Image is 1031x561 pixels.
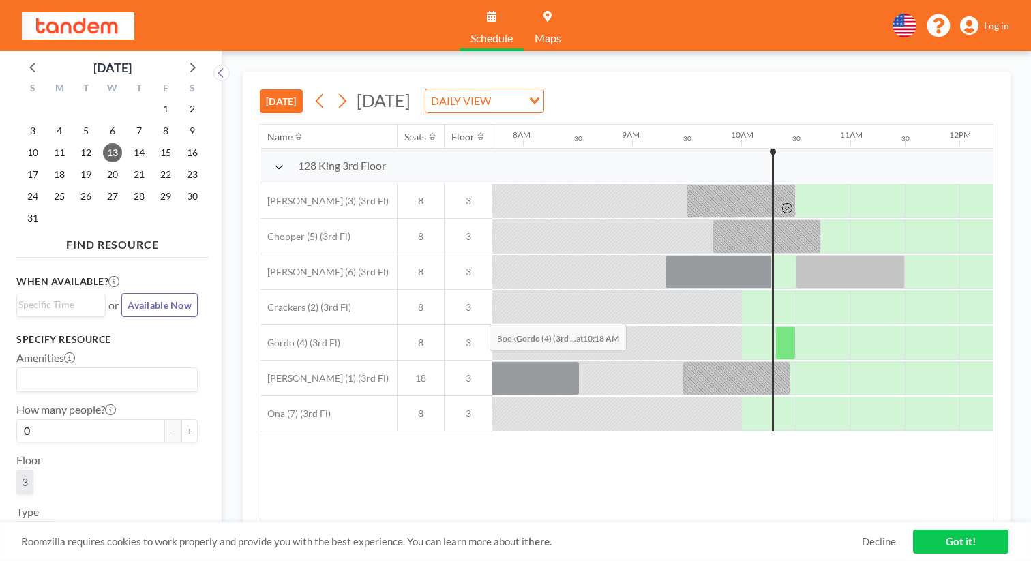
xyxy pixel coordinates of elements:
span: Friday, August 1, 2025 [156,100,175,119]
div: S [179,80,205,98]
button: - [165,419,181,442]
span: Wednesday, August 13, 2025 [103,143,122,162]
span: 3 [445,266,492,278]
span: Saturday, August 30, 2025 [183,187,202,206]
span: 8 [398,337,444,349]
b: 10:18 AM [583,333,619,344]
span: 3 [445,301,492,314]
span: DAILY VIEW [428,92,494,110]
div: [DATE] [93,58,132,77]
span: 3 [445,337,492,349]
div: Search for option [17,294,105,315]
span: Book at [490,324,627,351]
span: Friday, August 22, 2025 [156,165,175,184]
a: here. [528,535,552,547]
a: Decline [862,535,896,548]
div: 12PM [949,130,971,140]
span: Saturday, August 2, 2025 [183,100,202,119]
label: Amenities [16,351,75,365]
div: T [125,80,152,98]
a: Got it! [913,530,1008,554]
div: 30 [683,134,691,143]
span: 3 [445,195,492,207]
h4: FIND RESOURCE [16,232,209,252]
span: Thursday, August 7, 2025 [130,121,149,140]
span: Available Now [128,299,192,311]
span: 8 [398,408,444,420]
span: 3 [445,230,492,243]
span: Wednesday, August 27, 2025 [103,187,122,206]
div: Seats [404,131,426,143]
span: Friday, August 15, 2025 [156,143,175,162]
span: Ona (7) (3rd Fl) [260,408,331,420]
span: Tuesday, August 19, 2025 [76,165,95,184]
div: 8AM [513,130,531,140]
span: 3 [22,475,28,489]
span: Wednesday, August 20, 2025 [103,165,122,184]
span: or [108,299,119,312]
div: 30 [792,134,801,143]
span: 8 [398,266,444,278]
span: 18 [398,372,444,384]
div: T [73,80,100,98]
div: 10AM [731,130,753,140]
div: W [100,80,126,98]
span: Monday, August 4, 2025 [50,121,69,140]
div: 9AM [622,130,640,140]
span: Log in [984,20,1009,32]
label: Floor [16,453,42,467]
div: M [46,80,73,98]
span: [PERSON_NAME] (3) (3rd Fl) [260,195,389,207]
span: Maps [535,33,561,44]
span: Saturday, August 9, 2025 [183,121,202,140]
span: Tuesday, August 26, 2025 [76,187,95,206]
span: Sunday, August 3, 2025 [23,121,42,140]
span: 8 [398,230,444,243]
input: Search for option [18,371,190,389]
span: Thursday, August 21, 2025 [130,165,149,184]
span: Monday, August 18, 2025 [50,165,69,184]
span: 8 [398,195,444,207]
span: [DATE] [357,90,410,110]
a: Log in [960,16,1009,35]
span: Wednesday, August 6, 2025 [103,121,122,140]
span: 3 [445,372,492,384]
div: Search for option [425,89,543,112]
span: Sunday, August 24, 2025 [23,187,42,206]
span: Friday, August 8, 2025 [156,121,175,140]
span: Crackers (2) (3rd Fl) [260,301,351,314]
span: Thursday, August 28, 2025 [130,187,149,206]
span: Sunday, August 10, 2025 [23,143,42,162]
span: Sunday, August 31, 2025 [23,209,42,228]
span: Gordo (4) (3rd Fl) [260,337,340,349]
div: 11AM [840,130,863,140]
span: 128 King 3rd Floor [298,159,386,172]
span: Thursday, August 14, 2025 [130,143,149,162]
div: Floor [451,131,475,143]
input: Search for option [495,92,521,110]
div: Name [267,131,293,143]
h3: Specify resource [16,333,198,346]
label: Type [16,505,39,519]
label: How many people? [16,403,116,416]
div: 30 [574,134,582,143]
span: 8 [398,301,444,314]
span: Tuesday, August 5, 2025 [76,121,95,140]
img: organization-logo [22,12,134,40]
button: + [181,419,198,442]
span: [PERSON_NAME] (1) (3rd Fl) [260,372,389,384]
span: 3 [445,408,492,420]
span: Saturday, August 23, 2025 [183,165,202,184]
span: [PERSON_NAME] (6) (3rd Fl) [260,266,389,278]
div: F [152,80,179,98]
div: S [20,80,46,98]
b: Gordo (4) (3rd ... [516,333,576,344]
span: Schedule [470,33,513,44]
div: Search for option [17,368,197,391]
span: Sunday, August 17, 2025 [23,165,42,184]
div: 30 [901,134,910,143]
span: Chopper (5) (3rd Fl) [260,230,350,243]
span: Friday, August 29, 2025 [156,187,175,206]
span: Tuesday, August 12, 2025 [76,143,95,162]
span: Monday, August 25, 2025 [50,187,69,206]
